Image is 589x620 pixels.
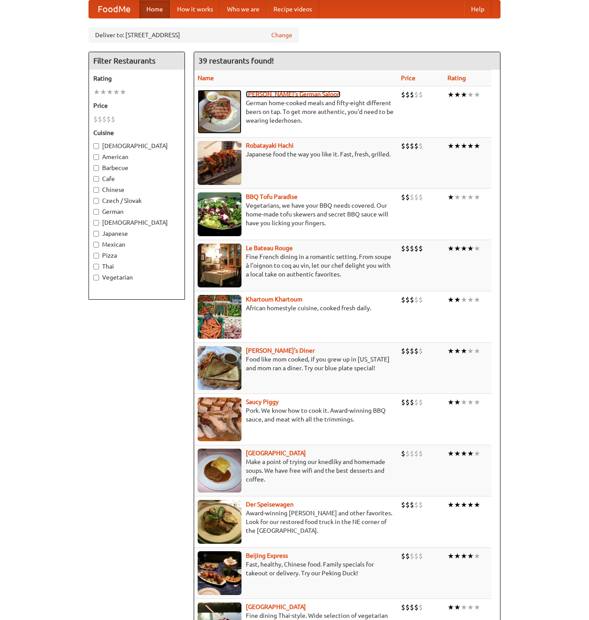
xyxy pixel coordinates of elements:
li: $ [419,500,423,510]
li: ★ [474,346,480,356]
input: Thai [93,264,99,269]
li: ★ [454,551,461,561]
li: $ [414,295,419,305]
div: Deliver to: [STREET_ADDRESS] [89,27,299,43]
img: tofuparadise.jpg [198,192,241,236]
li: $ [410,500,414,510]
input: Barbecue [93,165,99,171]
li: $ [410,90,414,99]
input: Pizza [93,253,99,259]
li: ★ [447,90,454,99]
li: $ [410,295,414,305]
a: Robatayaki Hachi [246,142,294,149]
a: [GEOGRAPHIC_DATA] [246,603,306,610]
li: ★ [467,449,474,458]
li: $ [405,141,410,151]
li: ★ [461,295,467,305]
p: Pork. We know how to cook it. Award-winning BBQ sauce, and meat with all the trimmings. [198,406,394,424]
li: ★ [467,244,474,253]
label: [DEMOGRAPHIC_DATA] [93,218,180,227]
li: $ [405,244,410,253]
a: Le Bateau Rouge [246,244,293,252]
li: ★ [93,87,100,97]
li: ★ [454,346,461,356]
p: Make a point of trying our knedlíky and homemade soups. We have free wifi and the best desserts a... [198,457,394,484]
li: ★ [106,87,113,97]
li: $ [405,90,410,99]
img: czechpoint.jpg [198,449,241,492]
li: ★ [461,346,467,356]
b: [PERSON_NAME]'s German Saloon [246,91,341,98]
li: $ [410,397,414,407]
li: $ [419,141,423,151]
input: German [93,209,99,215]
a: FoodMe [89,0,139,18]
li: ★ [100,87,106,97]
li: $ [401,397,405,407]
a: Beijing Express [246,552,288,559]
p: Japanese food the way you like it. Fast, fresh, grilled. [198,150,394,159]
li: ★ [474,551,480,561]
li: ★ [447,141,454,151]
li: ★ [467,397,474,407]
li: $ [410,141,414,151]
p: Vegetarians, we have your BBQ needs covered. Our home-made tofu skewers and secret BBQ sauce will... [198,201,394,227]
input: [DEMOGRAPHIC_DATA] [93,220,99,226]
p: African homestyle cuisine, cooked fresh daily. [198,304,394,312]
b: [PERSON_NAME]'s Diner [246,347,315,354]
img: speisewagen.jpg [198,500,241,544]
li: $ [410,244,414,253]
li: $ [401,551,405,561]
img: bateaurouge.jpg [198,244,241,287]
li: $ [414,244,419,253]
li: ★ [474,244,480,253]
li: $ [414,192,419,202]
li: ★ [447,244,454,253]
li: $ [405,602,410,612]
a: Name [198,74,214,81]
a: Rating [447,74,466,81]
h5: Cuisine [93,128,180,137]
img: esthers.jpg [198,90,241,134]
li: $ [405,500,410,510]
p: German home-cooked meals and fifty-eight different beers on tap. To get more authentic, you'd nee... [198,99,394,125]
li: $ [401,192,405,202]
li: ★ [454,602,461,612]
h5: Price [93,101,180,110]
p: Fast, healthy, Chinese food. Family specials for takeout or delivery. Try our Peking Duck! [198,560,394,577]
ng-pluralize: 39 restaurants found! [199,57,274,65]
li: $ [111,114,115,124]
li: ★ [454,192,461,202]
li: $ [93,114,98,124]
li: ★ [447,295,454,305]
b: Saucy Piggy [246,398,279,405]
label: Mexican [93,240,180,249]
a: [GEOGRAPHIC_DATA] [246,450,306,457]
p: Food like mom cooked, if you grew up in [US_STATE] and mom ran a diner. Try our blue plate special! [198,355,394,372]
label: Chinese [93,185,180,194]
li: ★ [474,449,480,458]
li: $ [401,602,405,612]
li: $ [414,500,419,510]
a: Der Speisewagen [246,501,294,508]
li: ★ [120,87,126,97]
a: Home [139,0,170,18]
a: BBQ Tofu Paradise [246,193,298,200]
input: Cafe [93,176,99,182]
a: Who we are [220,0,266,18]
li: ★ [447,602,454,612]
li: ★ [461,449,467,458]
li: $ [405,346,410,356]
b: Khartoum Khartoum [246,296,302,303]
li: ★ [454,500,461,510]
li: ★ [461,90,467,99]
li: $ [410,551,414,561]
li: ★ [113,87,120,97]
li: ★ [467,500,474,510]
a: Recipe videos [266,0,319,18]
input: American [93,154,99,160]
